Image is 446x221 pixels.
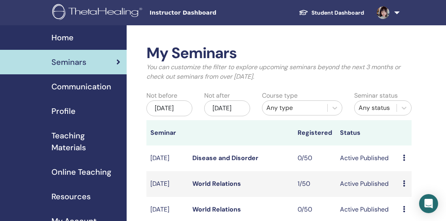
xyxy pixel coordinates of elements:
[192,179,241,188] a: World Relations
[292,6,370,20] a: Student Dashboard
[51,130,120,153] span: Teaching Materials
[204,91,230,100] label: Not after
[299,9,308,16] img: graduation-cap-white.svg
[377,6,389,19] img: default.jpg
[51,105,76,117] span: Profile
[359,103,393,113] div: Any status
[266,103,323,113] div: Any type
[336,171,399,197] td: Active Published
[146,44,412,62] h2: My Seminars
[336,120,399,145] th: Status
[294,145,336,171] td: 0/50
[150,9,268,17] span: Instructor Dashboard
[294,171,336,197] td: 1/50
[146,145,188,171] td: [DATE]
[419,194,438,213] div: Open Intercom Messenger
[51,166,111,178] span: Online Teaching
[146,100,192,116] div: [DATE]
[294,120,336,145] th: Registered
[336,145,399,171] td: Active Published
[146,91,177,100] label: Not before
[192,205,241,213] a: World Relations
[146,171,188,197] td: [DATE]
[354,91,398,100] label: Seminar status
[51,56,86,68] span: Seminars
[192,154,258,162] a: Disease and Disorder
[204,100,250,116] div: [DATE]
[52,4,145,22] img: logo.png
[146,62,412,81] p: You can customize the filter to explore upcoming seminars beyond the next 3 months or check out s...
[262,91,298,100] label: Course type
[146,120,188,145] th: Seminar
[51,81,111,93] span: Communication
[51,32,74,43] span: Home
[51,191,91,202] span: Resources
